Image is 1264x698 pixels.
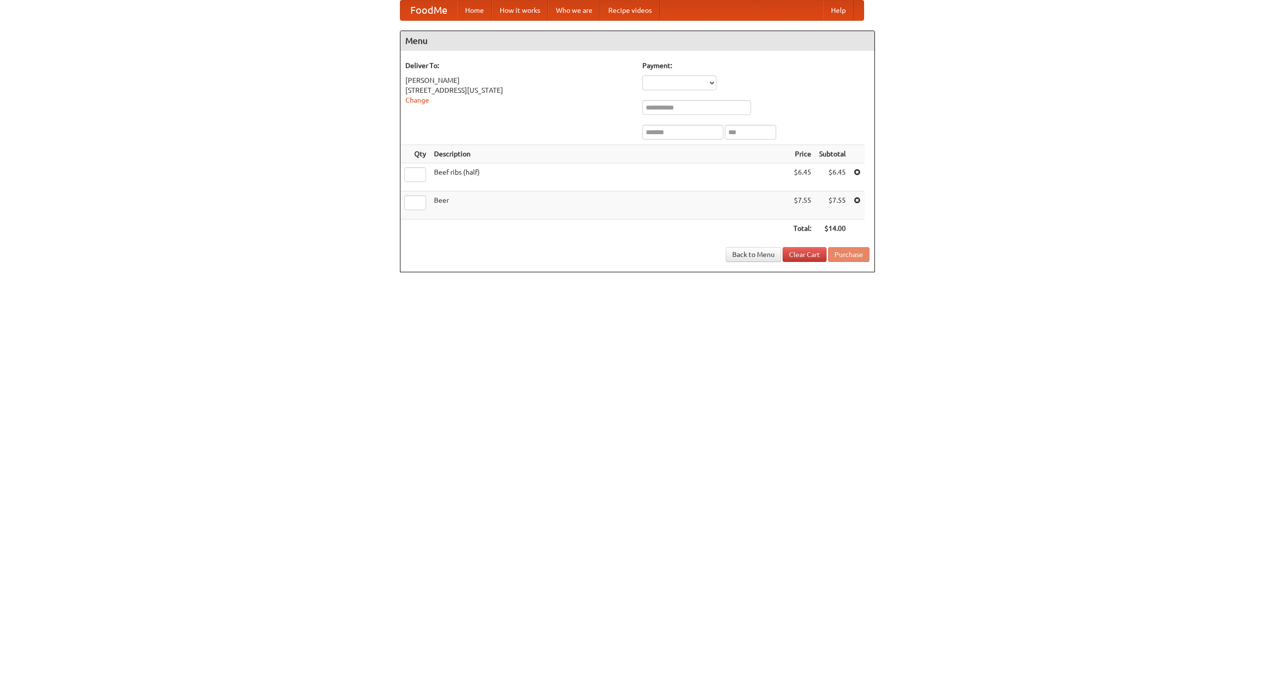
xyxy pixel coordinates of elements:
th: Qty [400,145,430,163]
td: $7.55 [790,191,815,220]
a: How it works [492,0,548,20]
div: [STREET_ADDRESS][US_STATE] [405,85,632,95]
th: Price [790,145,815,163]
th: Total: [790,220,815,238]
h5: Deliver To: [405,61,632,71]
h5: Payment: [642,61,869,71]
button: Purchase [828,247,869,262]
a: FoodMe [400,0,457,20]
a: Back to Menu [726,247,781,262]
a: Home [457,0,492,20]
td: $6.45 [790,163,815,191]
th: Description [430,145,790,163]
a: Help [823,0,854,20]
td: Beer [430,191,790,220]
th: Subtotal [815,145,850,163]
td: $7.55 [815,191,850,220]
td: Beef ribs (half) [430,163,790,191]
th: $14.00 [815,220,850,238]
a: Who we are [548,0,600,20]
a: Clear Cart [783,247,827,262]
a: Change [405,96,429,104]
a: Recipe videos [600,0,660,20]
h4: Menu [400,31,874,51]
div: [PERSON_NAME] [405,75,632,85]
td: $6.45 [815,163,850,191]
